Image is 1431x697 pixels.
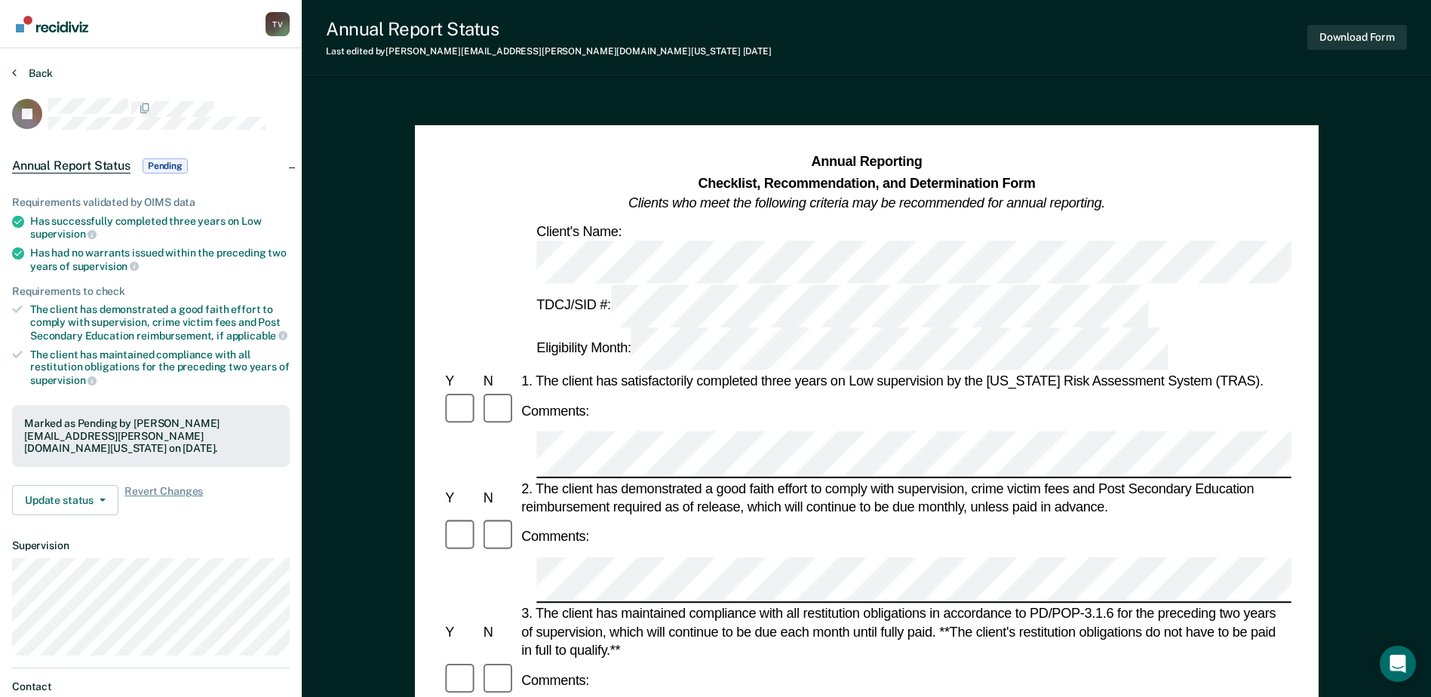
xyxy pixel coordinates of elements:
div: 2. The client has demonstrated a good faith effort to comply with supervision, crime victim fees ... [518,479,1291,515]
span: applicable [226,330,287,342]
span: supervision [30,374,97,386]
button: Download Form [1307,25,1407,50]
img: Recidiviz [16,16,88,32]
div: Comments: [518,402,592,420]
div: The client has maintained compliance with all restitution obligations for the preceding two years of [30,348,290,387]
div: T V [266,12,290,36]
strong: Checklist, Recommendation, and Determination Form [698,175,1035,190]
div: Comments: [518,671,592,689]
span: supervision [72,260,139,272]
div: Y [442,372,480,390]
span: Pending [143,158,188,173]
div: Requirements to check [12,285,290,298]
div: Requirements validated by OIMS data [12,196,290,209]
span: [DATE] [743,46,772,57]
div: 3. The client has maintained compliance with all restitution obligations in accordance to PD/POP-... [518,605,1291,660]
div: Has successfully completed three years on Low [30,215,290,241]
div: Y [442,488,480,506]
div: Last edited by [PERSON_NAME][EMAIL_ADDRESS][PERSON_NAME][DOMAIN_NAME][US_STATE] [326,46,772,57]
div: TDCJ/SID #: [533,284,1150,327]
button: Back [12,66,53,80]
span: supervision [30,228,97,240]
div: N [480,623,517,641]
div: Eligibility Month: [533,327,1171,370]
div: Marked as Pending by [PERSON_NAME][EMAIL_ADDRESS][PERSON_NAME][DOMAIN_NAME][US_STATE] on [DATE]. [24,417,278,455]
button: Update status [12,485,118,515]
span: Revert Changes [124,485,203,515]
dt: Contact [12,680,290,693]
span: Annual Report Status [12,158,131,173]
div: Open Intercom Messenger [1380,646,1416,682]
div: Comments: [518,527,592,545]
div: Annual Report Status [326,18,772,40]
div: Has had no warrants issued within the preceding two years of [30,247,290,272]
div: Y [442,623,480,641]
div: N [480,488,517,506]
div: The client has demonstrated a good faith effort to comply with supervision, crime victim fees and... [30,303,290,342]
div: 1. The client has satisfactorily completed three years on Low supervision by the [US_STATE] Risk ... [518,372,1291,390]
em: Clients who meet the following criteria may be recommended for annual reporting. [628,195,1105,210]
div: N [480,372,517,390]
dt: Supervision [12,539,290,552]
strong: Annual Reporting [811,155,922,170]
button: Profile dropdown button [266,12,290,36]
